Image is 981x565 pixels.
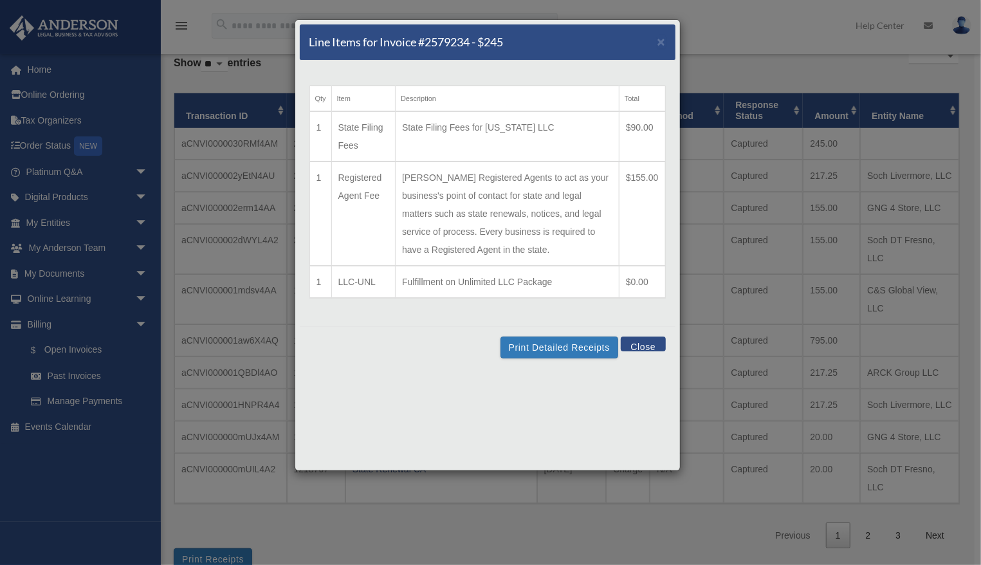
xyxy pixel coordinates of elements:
[621,337,665,351] button: Close
[309,266,331,298] td: 1
[657,34,666,49] span: ×
[396,86,619,112] th: Description
[396,162,619,266] td: [PERSON_NAME] Registered Agents to act as your business's point of contact for state and legal ma...
[331,266,395,298] td: LLC-UNL
[619,162,665,266] td: $155.00
[619,86,665,112] th: Total
[396,266,619,298] td: Fulfillment on Unlimited LLC Package
[619,266,665,298] td: $0.00
[309,111,331,162] td: 1
[331,111,395,162] td: State Filing Fees
[331,162,395,266] td: Registered Agent Fee
[619,111,665,162] td: $90.00
[309,162,331,266] td: 1
[309,34,504,50] h5: Line Items for Invoice #2579234 - $245
[331,86,395,112] th: Item
[500,337,618,358] button: Print Detailed Receipts
[657,35,666,48] button: Close
[396,111,619,162] td: State Filing Fees for [US_STATE] LLC
[309,86,331,112] th: Qty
